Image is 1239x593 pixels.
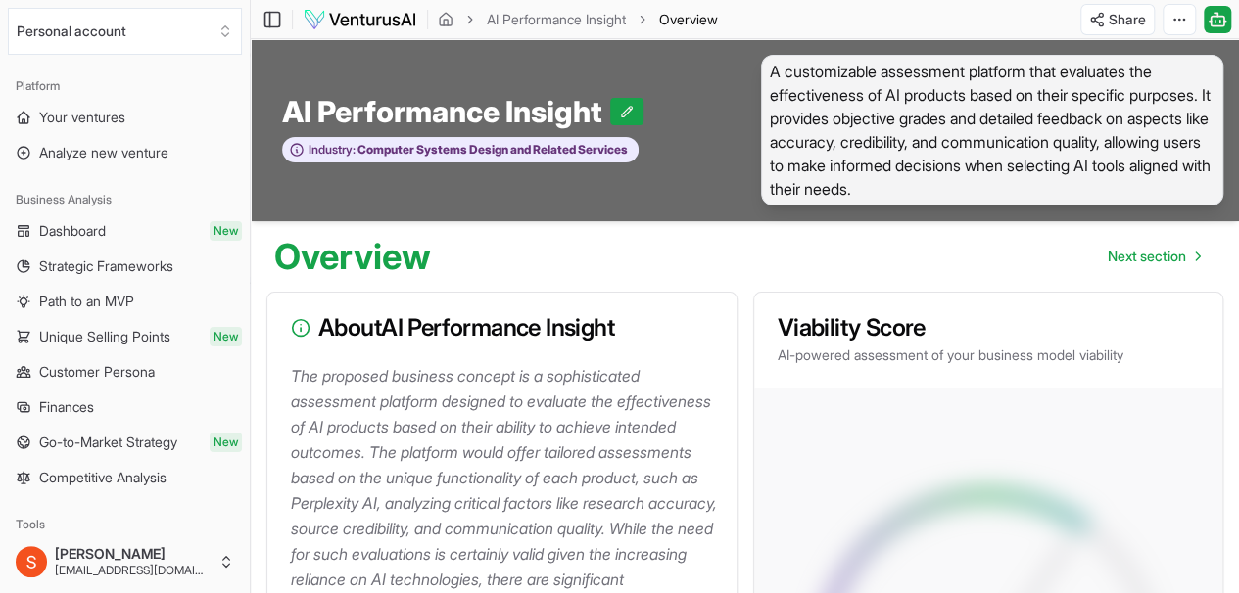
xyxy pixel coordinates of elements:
[761,55,1224,205] span: A customizable assessment platform that evaluates the effectiveness of AI products based on their...
[778,345,1200,365] p: AI-powered assessment of your business model viability
[8,137,242,168] a: Analyze new venture
[39,143,168,162] span: Analyze new venture
[356,142,628,158] span: Computer Systems Design and Related Services
[8,462,242,493] a: Competitive Analysis
[309,142,356,158] span: Industry:
[39,362,155,382] span: Customer Persona
[8,286,242,317] a: Path to an MVP
[39,108,125,127] span: Your ventures
[8,215,242,247] a: DashboardNew
[8,391,242,423] a: Finances
[8,509,242,540] div: Tools
[8,8,242,55] button: Select an organization
[8,102,242,133] a: Your ventures
[282,94,610,129] span: AI Performance Insight
[210,221,242,241] span: New
[778,316,1200,340] h3: Viability Score
[8,321,242,352] a: Unique Selling PointsNew
[55,545,211,563] span: [PERSON_NAME]
[1092,237,1215,276] a: Go to next page
[282,137,639,163] button: Industry:Computer Systems Design and Related Services
[8,184,242,215] div: Business Analysis
[291,316,713,340] h3: About AI Performance Insight
[39,256,173,276] span: Strategic Frameworks
[1109,10,1146,29] span: Share
[1108,247,1186,266] span: Next section
[487,10,626,29] a: AI Performance Insight
[1080,4,1155,35] button: Share
[8,70,242,102] div: Platform
[8,538,242,585] button: [PERSON_NAME][EMAIL_ADDRESS][DOMAIN_NAME]
[8,427,242,458] a: Go-to-Market StrategyNew
[39,397,94,417] span: Finances
[8,356,242,388] a: Customer Persona
[659,10,718,29] span: Overview
[274,237,431,276] h1: Overview
[39,433,177,452] span: Go-to-Market Strategy
[210,327,242,346] span: New
[39,292,134,311] span: Path to an MVP
[39,327,170,346] span: Unique Selling Points
[303,8,417,31] img: logo
[16,546,47,577] img: ACg8ocKYeNuTCHeJW6r5WK4yx7U4ttpkf89GXhyWqs3N177ggR34yQ=s96-c
[55,563,211,578] span: [EMAIL_ADDRESS][DOMAIN_NAME]
[8,251,242,282] a: Strategic Frameworks
[438,10,718,29] nav: breadcrumb
[1092,237,1215,276] nav: pagination
[210,433,242,452] span: New
[39,468,167,487] span: Competitive Analysis
[39,221,106,241] span: Dashboard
